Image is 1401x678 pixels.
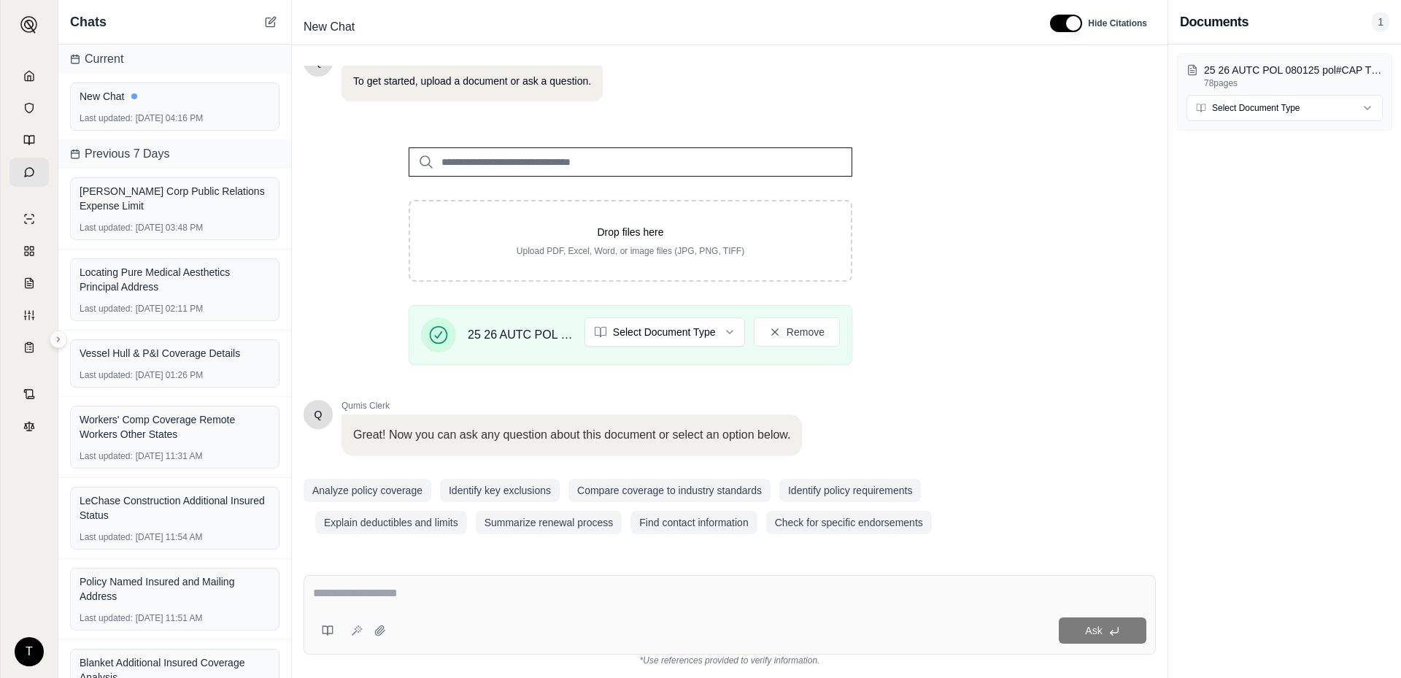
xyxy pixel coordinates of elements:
span: 25 26 AUTC POL 080125 pol#CAP TRY 001.pdf [468,326,573,344]
p: Upload PDF, Excel, Word, or image files (JPG, PNG, TIFF) [433,245,827,257]
div: New Chat [80,89,270,104]
button: Summarize renewal process [476,511,622,534]
button: Identify key exclusions [440,479,560,502]
div: Current [58,45,291,74]
span: Hello [314,407,323,422]
a: Home [9,61,49,90]
a: Prompt Library [9,126,49,155]
a: Claim Coverage [9,269,49,298]
p: 78 pages [1204,77,1383,89]
div: T [15,637,44,666]
span: Last updated: [80,112,133,124]
p: 25 26 AUTC POL 080125 pol#CAP TRY 001.pdf [1204,63,1383,77]
a: Custom Report [9,301,49,330]
span: Ask [1085,625,1102,636]
span: Last updated: [80,369,133,381]
a: Documents Vault [9,93,49,123]
div: Workers' Comp Coverage Remote Workers Other States [80,412,270,442]
button: Ask [1059,617,1146,644]
img: Expand sidebar [20,16,38,34]
a: Policy Comparisons [9,236,49,266]
div: [DATE] 01:26 PM [80,369,270,381]
button: Expand sidebar [50,331,67,348]
div: LeChase Construction Additional Insured Status [80,493,270,523]
button: 25 26 AUTC POL 080125 pol#CAP TRY 001.pdf78pages [1186,63,1383,89]
span: Chats [70,12,107,32]
button: Analyze policy coverage [304,479,431,502]
p: Great! Now you can ask any question about this document or select an option below. [353,426,790,444]
span: Last updated: [80,612,133,624]
a: Single Policy [9,204,49,234]
span: New Chat [298,15,360,39]
a: Chat [9,158,49,187]
div: Previous 7 Days [58,139,291,169]
button: Find contact information [630,511,757,534]
button: Explain deductibles and limits [315,511,467,534]
button: Compare coverage to industry standards [568,479,771,502]
div: Locating Pure Medical Aesthetics Principal Address [80,265,270,294]
p: Drop files here [433,225,827,239]
span: 1 [1372,12,1389,32]
p: To get started, upload a document or ask a question. [353,74,591,89]
a: Legal Search Engine [9,412,49,441]
div: [DATE] 11:54 AM [80,531,270,543]
button: Check for specific endorsements [766,511,932,534]
div: Policy Named Insured and Mailing Address [80,574,270,604]
span: Last updated: [80,222,133,234]
button: Expand sidebar [15,10,44,39]
div: *Use references provided to verify information. [304,655,1156,666]
span: Last updated: [80,531,133,543]
button: Identify policy requirements [779,479,921,502]
div: Vessel Hull & P&I Coverage Details [80,346,270,361]
h3: Documents [1180,12,1248,32]
span: Last updated: [80,450,133,462]
span: Hide Citations [1088,18,1147,29]
span: Last updated: [80,303,133,315]
div: Edit Title [298,15,1033,39]
button: New Chat [262,13,279,31]
a: Coverage Table [9,333,49,362]
div: [DATE] 02:11 PM [80,303,270,315]
div: [PERSON_NAME] Corp Public Relations Expense Limit [80,184,270,213]
button: Remove [754,317,840,347]
span: Qumis Clerk [341,400,802,412]
div: [DATE] 11:31 AM [80,450,270,462]
a: Contract Analysis [9,380,49,409]
div: [DATE] 04:16 PM [80,112,270,124]
div: [DATE] 03:48 PM [80,222,270,234]
div: [DATE] 11:51 AM [80,612,270,624]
